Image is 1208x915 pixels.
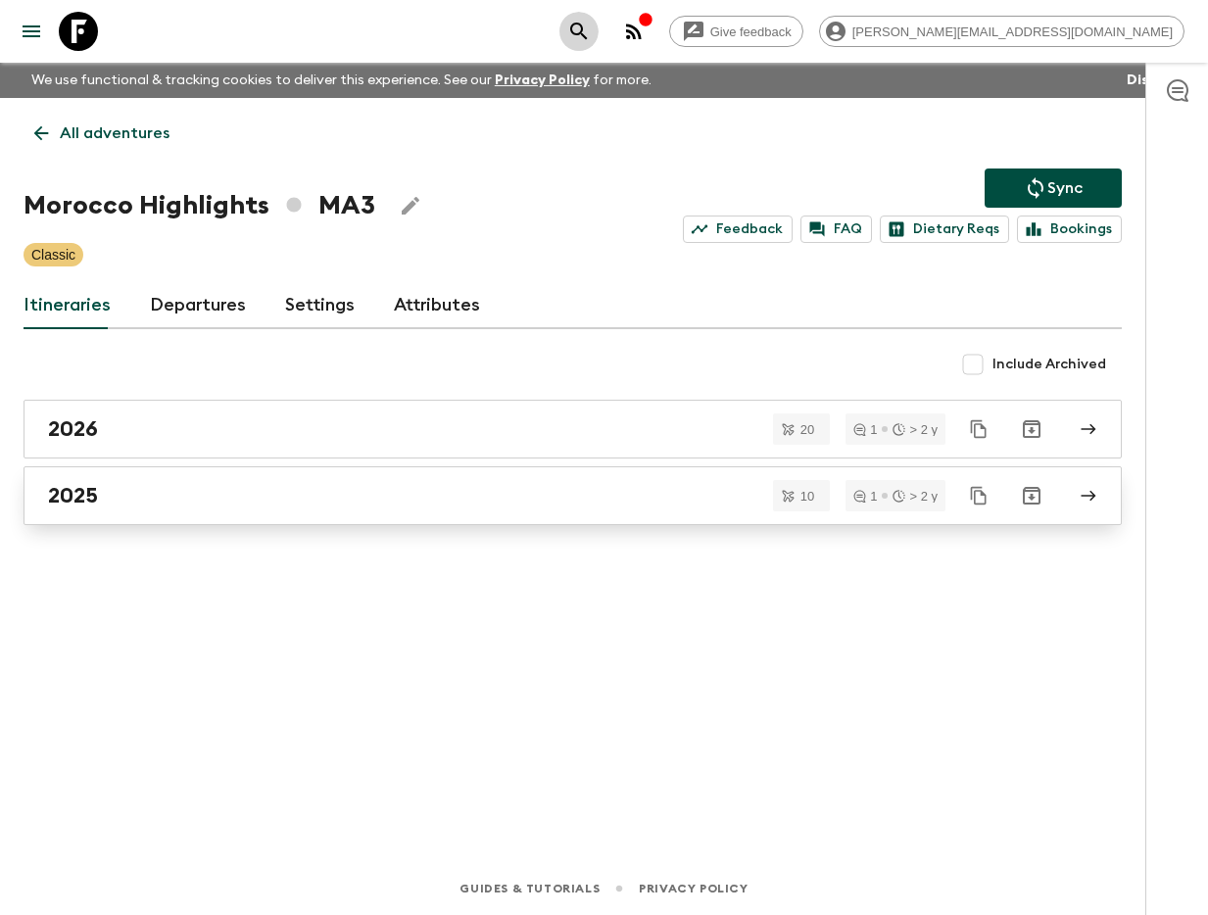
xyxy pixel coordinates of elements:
a: Give feedback [669,16,803,47]
a: Guides & Tutorials [459,878,600,899]
span: Give feedback [700,24,802,39]
a: Feedback [683,216,793,243]
a: Privacy Policy [495,73,590,87]
button: Sync adventure departures to the booking engine [985,169,1122,208]
a: All adventures [24,114,180,153]
a: FAQ [800,216,872,243]
button: Dismiss [1122,67,1184,94]
button: Archive [1012,409,1051,449]
div: 1 [853,490,877,503]
a: Itineraries [24,282,111,329]
div: [PERSON_NAME][EMAIL_ADDRESS][DOMAIN_NAME] [819,16,1184,47]
span: [PERSON_NAME][EMAIL_ADDRESS][DOMAIN_NAME] [842,24,1184,39]
a: Settings [285,282,355,329]
a: Dietary Reqs [880,216,1009,243]
h2: 2025 [48,483,98,508]
p: We use functional & tracking cookies to deliver this experience. See our for more. [24,63,659,98]
button: Edit Adventure Title [391,186,430,225]
button: search adventures [559,12,599,51]
p: Sync [1047,176,1083,200]
span: 10 [789,490,826,503]
h2: 2026 [48,416,98,442]
h1: Morocco Highlights MA3 [24,186,375,225]
div: > 2 y [893,490,938,503]
a: Attributes [394,282,480,329]
p: All adventures [60,121,169,145]
a: Departures [150,282,246,329]
a: 2025 [24,466,1122,525]
p: Classic [31,245,75,265]
button: Duplicate [961,411,996,447]
span: 20 [789,423,826,436]
div: 1 [853,423,877,436]
a: Privacy Policy [639,878,748,899]
a: Bookings [1017,216,1122,243]
button: Archive [1012,476,1051,515]
div: > 2 y [893,423,938,436]
a: 2026 [24,400,1122,458]
span: Include Archived [992,355,1106,374]
button: Duplicate [961,478,996,513]
button: menu [12,12,51,51]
